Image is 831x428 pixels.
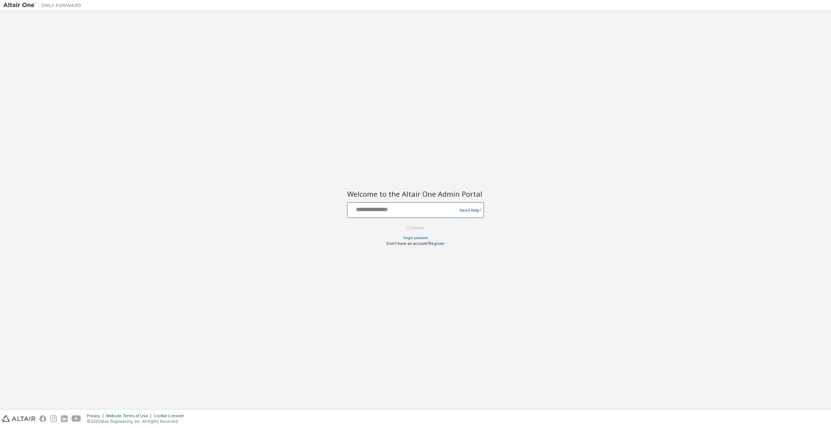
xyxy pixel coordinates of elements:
[3,2,85,8] img: Altair One
[403,235,428,240] a: Forgot password
[61,415,68,422] img: linkedin.svg
[50,415,57,422] img: instagram.svg
[154,413,188,419] div: Cookie Consent
[87,419,188,424] p: © 2025 Altair Engineering, Inc. All Rights Reserved.
[429,241,445,246] a: Register
[387,241,429,246] span: Don't have an account?
[106,413,154,419] div: Website Terms of Use
[87,413,106,419] div: Privacy
[347,189,484,198] h2: Welcome to the Altair One Admin Portal
[72,415,81,422] img: youtube.svg
[39,415,46,422] img: facebook.svg
[2,415,35,422] img: altair_logo.svg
